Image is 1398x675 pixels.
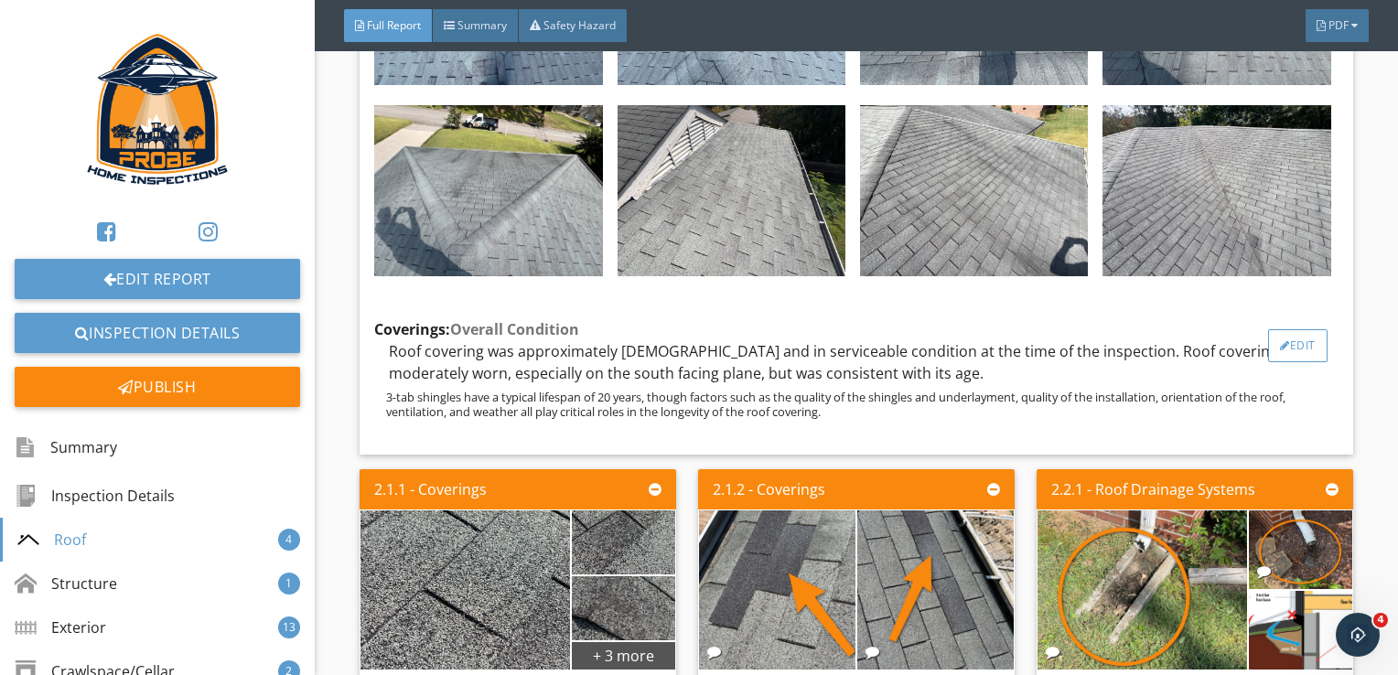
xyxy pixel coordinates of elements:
div: 4 [278,529,300,551]
div: 2.2.1 - Roof Drainage Systems [1051,478,1255,500]
div: Publish [15,367,300,407]
div: Edit [1268,329,1328,362]
img: photo.jpg [517,462,730,622]
iframe: Intercom live chat [1336,613,1380,657]
div: 13 [278,616,300,638]
div: 2.1.1 - Coverings [374,478,487,500]
span: Overall Condition [450,319,579,339]
div: 2.1.2 - Coverings [713,478,825,500]
div: + 3 more [572,640,675,670]
div: Summary [15,432,117,463]
img: photo.jpg [618,105,845,276]
img: photo.jpg [374,105,602,276]
img: photo.jpg [860,105,1088,276]
div: Inspection Details [15,485,175,507]
p: 3-tab shingles have a typical lifespan of 20 years, though factors such as the quality of the shi... [386,390,1339,419]
div: Exterior [15,616,106,638]
span: 4 [1373,613,1388,627]
a: Edit Report [15,259,300,299]
a: Inspection Details [15,313,300,353]
span: PDF [1328,17,1349,33]
div: Roof [17,529,86,551]
span: Summary [457,17,507,33]
img: Probe_jpg_ufo.jpg [70,15,245,204]
strong: Coverings: [374,319,579,339]
span: Full Report [367,17,421,33]
div: Structure [15,573,117,595]
img: photo.jpg [1227,451,1374,648]
img: photo.jpg [1102,105,1330,276]
div: 1 [278,573,300,595]
div: Roof covering was approximately [DEMOGRAPHIC_DATA] and in serviceable condition at the time of th... [374,340,1339,384]
span: Safety Hazard [543,17,616,33]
